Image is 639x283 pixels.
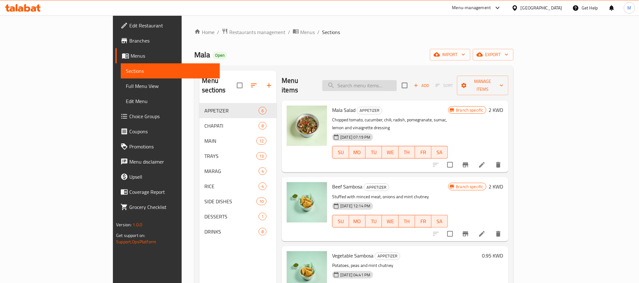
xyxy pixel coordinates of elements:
[434,148,445,157] span: SA
[332,105,355,115] span: Mala Salad
[478,161,486,169] a: Edit menu item
[431,215,448,228] button: SA
[489,182,503,191] h6: 2 KWD
[259,108,266,114] span: 6
[431,146,448,159] button: SA
[443,227,457,240] span: Select to update
[222,28,285,36] a: Restaurants management
[213,53,227,58] span: Open
[364,184,389,191] span: APPETIZER
[458,157,473,172] button: Branch-specific-item
[399,146,415,159] button: TH
[115,154,220,169] a: Menu disclaimer
[287,182,327,222] img: Beef Sambosa
[332,262,479,269] p: Potatoes, peas and mint chutney
[462,78,503,93] span: Manage items
[418,148,429,157] span: FR
[384,217,396,226] span: WE
[199,101,277,242] nav: Menu sections
[259,122,267,130] div: items
[478,230,486,238] a: Edit menu item
[121,78,220,94] a: Full Menu View
[368,217,379,226] span: TU
[204,107,259,114] span: APPETIZER
[126,82,214,90] span: Full Menu View
[368,148,379,157] span: TU
[332,146,349,159] button: SU
[282,76,315,95] h2: Menu items
[204,228,259,235] div: DRINKS
[129,128,214,135] span: Coupons
[129,143,214,150] span: Promotions
[204,167,259,175] div: MARAG
[401,217,413,226] span: TH
[413,82,430,89] span: Add
[204,137,256,145] span: MAIN
[129,173,214,181] span: Upsell
[482,251,503,260] h6: 0.95 KWD
[357,107,382,114] div: APPETIZER
[115,169,220,184] a: Upsell
[259,228,267,235] div: items
[382,146,398,159] button: WE
[332,193,448,201] p: Stuffed with minced meat, onions and mint chutney
[349,215,366,228] button: MO
[115,139,220,154] a: Promotions
[213,52,227,59] div: Open
[256,152,267,160] div: items
[261,78,277,93] button: Add section
[199,148,277,164] div: TRAYS13
[129,188,214,196] span: Coverage Report
[491,226,506,241] button: delete
[352,148,363,157] span: MO
[259,168,266,174] span: 4
[256,198,267,205] div: items
[478,51,508,59] span: export
[199,118,277,133] div: CHAPATI8
[204,122,259,130] span: CHAPATI
[491,157,506,172] button: delete
[317,28,319,36] li: /
[259,213,267,220] div: items
[293,28,315,36] a: Menus
[256,137,267,145] div: items
[458,226,473,241] button: Branch-specific-item
[288,28,290,36] li: /
[366,215,382,228] button: TU
[335,148,346,157] span: SU
[233,79,246,92] span: Select all sections
[259,214,266,220] span: 1
[204,198,256,205] div: SIDE DISHES
[375,252,400,260] span: APPETIZER
[332,215,349,228] button: SU
[204,182,259,190] span: RICE
[115,33,220,48] a: Branches
[411,81,431,90] span: Add item
[129,203,214,211] span: Grocery Checklist
[366,146,382,159] button: TU
[199,194,277,209] div: SIDE DISHES10
[415,215,431,228] button: FR
[259,167,267,175] div: items
[452,4,491,12] div: Menu-management
[435,51,465,59] span: import
[322,28,340,36] span: Sections
[382,215,398,228] button: WE
[335,217,346,226] span: SU
[322,80,397,91] input: search
[384,148,396,157] span: WE
[115,48,220,63] a: Menus
[338,203,373,209] span: [DATE] 12:14 PM
[401,148,413,157] span: TH
[352,217,363,226] span: MO
[115,18,220,33] a: Edit Restaurant
[454,184,486,190] span: Branch specific
[399,215,415,228] button: TH
[131,52,214,60] span: Menus
[116,238,156,246] a: Support.OpsPlatform
[126,97,214,105] span: Edit Menu
[259,183,266,189] span: 4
